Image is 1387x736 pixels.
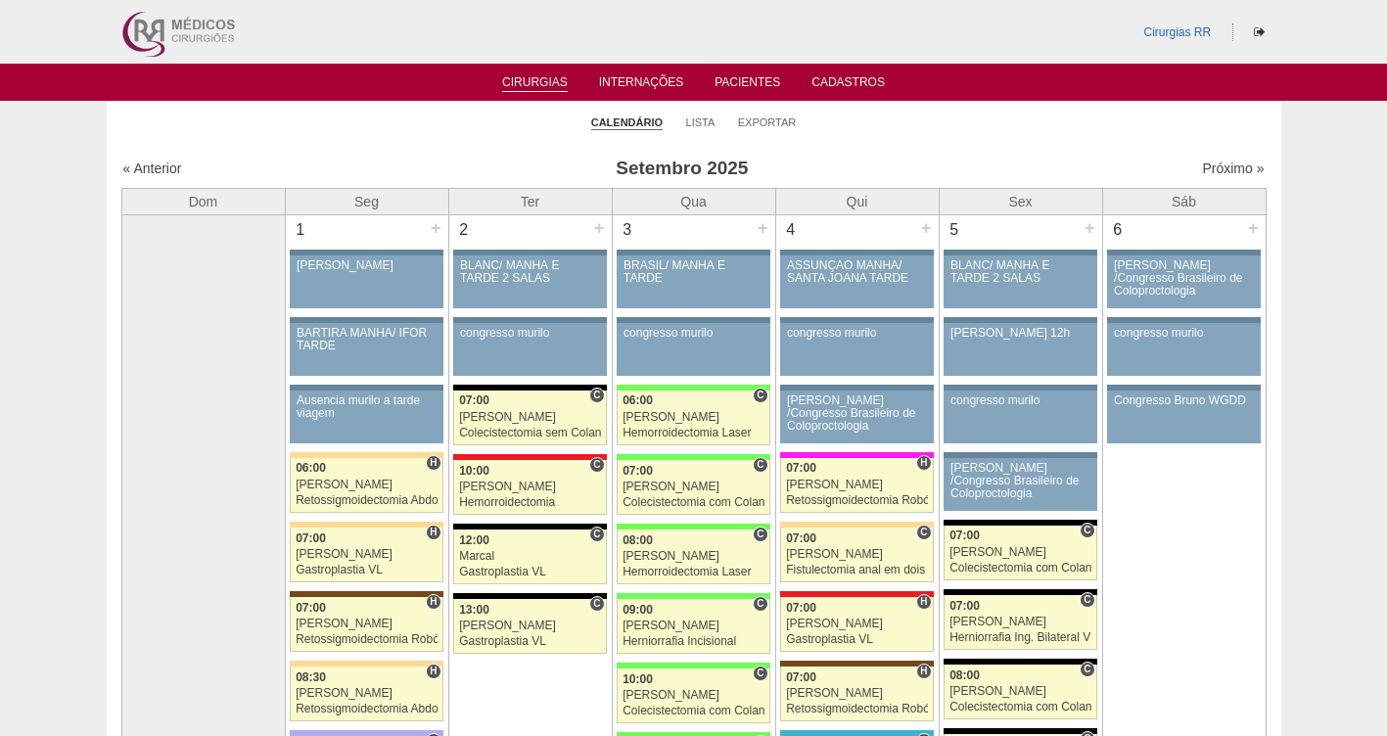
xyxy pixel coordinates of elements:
div: Key: Blanc [453,385,606,391]
div: Colecistectomia com Colangiografia VL [949,701,1091,713]
div: Key: Blanc [944,589,1096,595]
div: 6 [1103,215,1133,245]
div: [PERSON_NAME] [459,620,601,632]
span: Consultório [589,388,604,403]
a: congresso murilo [453,323,606,376]
div: [PERSON_NAME] [296,479,438,491]
div: Colecistectomia sem Colangiografia VL [459,427,601,439]
div: [PERSON_NAME] [949,546,1091,559]
a: BARTIRA MANHÃ/ IFOR TARDE [290,323,442,376]
div: Key: Assunção [453,454,606,460]
div: Key: Blanc [944,728,1096,734]
a: Cirurgias [502,75,568,92]
span: 10:00 [623,672,653,686]
i: Sair [1254,26,1265,38]
span: Consultório [1080,523,1094,538]
a: [PERSON_NAME] [290,255,442,308]
div: Key: Neomater [780,730,933,736]
div: [PERSON_NAME] /Congresso Brasileiro de Coloproctologia [1114,259,1254,299]
span: 09:00 [623,603,653,617]
a: H 07:00 [PERSON_NAME] Retossigmoidectomia Robótica [780,458,933,513]
div: Gastroplastia VL [459,635,601,648]
div: [PERSON_NAME] /Congresso Brasileiro de Coloproctologia [787,394,927,434]
h3: Setembro 2025 [396,155,967,183]
span: Consultório [753,457,767,473]
div: 5 [940,215,970,245]
a: H 08:30 [PERSON_NAME] Retossigmoidectomia Abdominal VL [290,667,442,721]
div: + [428,215,444,241]
div: Key: Santa Joana [780,661,933,667]
div: Gastroplastia VL [296,564,438,576]
span: 07:00 [786,461,816,475]
span: 13:00 [459,603,489,617]
div: congresso murilo [624,327,763,340]
a: Internações [599,75,684,95]
a: Cadastros [811,75,885,95]
div: Fistulectomia anal em dois tempos [786,564,928,576]
th: Seg [285,188,448,214]
a: Lista [686,115,716,129]
div: Key: Aviso [617,317,769,323]
div: Key: Bartira [290,522,442,528]
div: Key: Pro Matre [780,452,933,458]
span: Hospital [916,664,931,679]
div: congresso murilo [787,327,927,340]
span: 08:00 [949,668,980,682]
span: Consultório [589,457,604,473]
div: Key: Assunção [780,591,933,597]
span: Hospital [916,455,931,471]
div: Herniorrafia Incisional [623,635,764,648]
div: Key: Christóvão da Gama [290,730,442,736]
div: Gastroplastia VL [786,633,928,646]
span: Consultório [1080,662,1094,677]
div: Key: Blanc [944,659,1096,665]
div: Key: Brasil [617,663,769,668]
div: Key: Aviso [617,250,769,255]
div: Marcal [459,550,601,563]
span: 08:30 [296,670,326,684]
div: [PERSON_NAME] /Congresso Brasileiro de Coloproctologia [950,462,1090,501]
a: C 10:00 [PERSON_NAME] Hemorroidectomia [453,460,606,515]
div: Key: Aviso [290,385,442,391]
div: BRASIL/ MANHÃ E TARDE [624,259,763,285]
span: 07:00 [786,531,816,545]
div: Hemorroidectomia [459,496,601,509]
span: Hospital [916,594,931,610]
div: Key: Brasil [617,524,769,529]
span: 06:00 [623,393,653,407]
span: 07:00 [949,529,980,542]
a: congresso murilo [617,323,769,376]
div: congresso murilo [1114,327,1254,340]
a: H 07:00 [PERSON_NAME] Gastroplastia VL [780,597,933,652]
span: Consultório [1080,592,1094,608]
div: Retossigmoidectomia Robótica [786,703,928,715]
a: BLANC/ MANHÃ E TARDE 2 SALAS [944,255,1096,308]
span: 07:00 [296,601,326,615]
a: C 07:00 [PERSON_NAME] Colecistectomia com Colangiografia VL [944,526,1096,580]
div: [PERSON_NAME] [949,616,1091,628]
div: Key: Brasil [617,454,769,460]
div: Colecistectomia com Colangiografia VL [623,496,764,509]
a: H 07:00 [PERSON_NAME] Retossigmoidectomia Robótica [780,667,933,721]
a: congresso murilo [944,391,1096,443]
span: Consultório [753,596,767,612]
a: [PERSON_NAME] /Congresso Brasileiro de Coloproctologia [944,458,1096,511]
div: 2 [449,215,480,245]
div: [PERSON_NAME] [623,620,764,632]
a: C 07:00 [PERSON_NAME] Herniorrafia Ing. Bilateral VL [944,595,1096,650]
a: C 08:00 [PERSON_NAME] Hemorroidectomia Laser [617,529,769,584]
a: H 07:00 [PERSON_NAME] Gastroplastia VL [290,528,442,582]
a: Próximo » [1202,161,1264,176]
div: congresso murilo [950,394,1090,407]
div: Key: Brasil [617,385,769,391]
a: [PERSON_NAME] /Congresso Brasileiro de Coloproctologia [780,391,933,443]
div: 4 [776,215,807,245]
a: C 07:00 [PERSON_NAME] Fistulectomia anal em dois tempos [780,528,933,582]
div: BLANC/ MANHÃ E TARDE 2 SALAS [950,259,1090,285]
div: congresso murilo [460,327,600,340]
div: Hemorroidectomia Laser [623,427,764,439]
div: [PERSON_NAME] [623,550,764,563]
a: congresso murilo [1107,323,1260,376]
a: congresso murilo [780,323,933,376]
div: Ausencia murilo a tarde viagem [297,394,437,420]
